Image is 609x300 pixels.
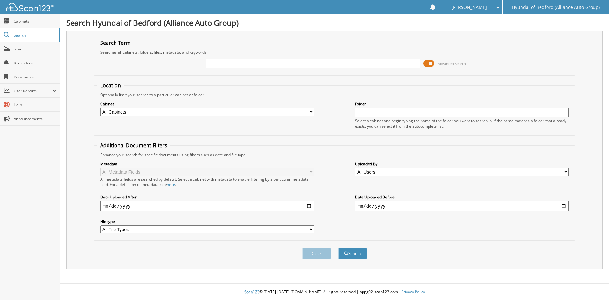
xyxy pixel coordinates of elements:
[512,5,600,9] span: Hyundai of Bedford (Alliance Auto Group)
[97,82,124,89] legend: Location
[338,248,367,259] button: Search
[97,142,170,149] legend: Additional Document Filters
[97,152,572,157] div: Enhance your search for specific documents using filters such as date and file type.
[14,46,56,52] span: Scan
[97,50,572,55] div: Searches all cabinets, folders, files, metadata, and keywords
[438,61,466,66] span: Advanced Search
[100,219,314,224] label: File type
[14,60,56,66] span: Reminders
[355,118,569,129] div: Select a cabinet and begin typing the name of the folder you want to search in. If the name match...
[66,17,603,28] h1: Search Hyundai of Bedford (Alliance Auto Group)
[14,116,56,122] span: Announcements
[355,101,569,107] label: Folder
[355,201,569,211] input: end
[97,92,572,97] div: Optionally limit your search to a particular cabinet or folder
[100,194,314,200] label: Date Uploaded After
[100,101,314,107] label: Cabinet
[451,5,487,9] span: [PERSON_NAME]
[302,248,331,259] button: Clear
[60,284,609,300] div: © [DATE]-[DATE] [DOMAIN_NAME]. All rights reserved | appg02-scan123-com |
[14,74,56,80] span: Bookmarks
[167,182,175,187] a: here
[355,161,569,167] label: Uploaded By
[100,161,314,167] label: Metadata
[355,194,569,200] label: Date Uploaded Before
[14,102,56,108] span: Help
[14,32,56,38] span: Search
[244,289,259,295] span: Scan123
[100,177,314,187] div: All metadata fields are searched by default. Select a cabinet with metadata to enable filtering b...
[14,88,52,94] span: User Reports
[14,18,56,24] span: Cabinets
[401,289,425,295] a: Privacy Policy
[100,201,314,211] input: start
[97,39,134,46] legend: Search Term
[6,3,54,11] img: scan123-logo-white.svg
